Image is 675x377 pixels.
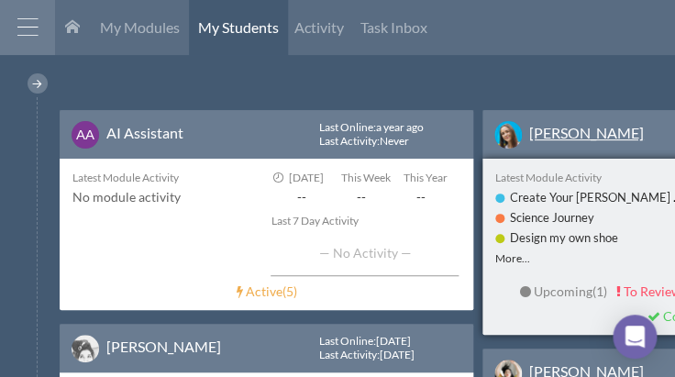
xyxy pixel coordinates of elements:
img: image [72,335,99,362]
div: — No Activity — [271,230,459,276]
span: AA [76,127,94,142]
a: [PERSON_NAME] [529,124,644,141]
span: My Modules [100,18,180,36]
img: image [494,121,522,149]
div: : [DATE] [319,349,415,361]
span: -- [336,187,386,206]
div: : Never [319,135,409,148]
a: Science Journey [510,210,594,225]
span: Last Online [319,334,373,348]
div: Last 7 Day Activity [271,211,459,230]
div: Open Intercom Messenger [613,315,657,359]
a: More... [495,251,530,265]
span: Activity [294,18,344,36]
div: No module activity [72,187,261,206]
span: Last Activity [319,134,377,148]
span: This Year [404,171,448,184]
span: Last Online [319,120,373,134]
span: This Week [341,171,391,184]
span: -- [276,187,326,206]
div: : [DATE] [319,335,418,348]
span: My Students [198,18,279,36]
span: Task Inbox [360,18,427,36]
div: [DATE] [276,168,335,187]
span: -- [396,187,447,206]
div: : a year ago [319,121,431,134]
a: Upcoming(1) [520,283,607,299]
a: AI Assistant [106,124,183,141]
a: [PERSON_NAME] [106,338,221,355]
span: Last Activity [319,348,377,361]
a: Design my own shoe [510,230,618,245]
a: Active(5) [236,283,296,299]
div: Latest Module Activity [72,168,261,187]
